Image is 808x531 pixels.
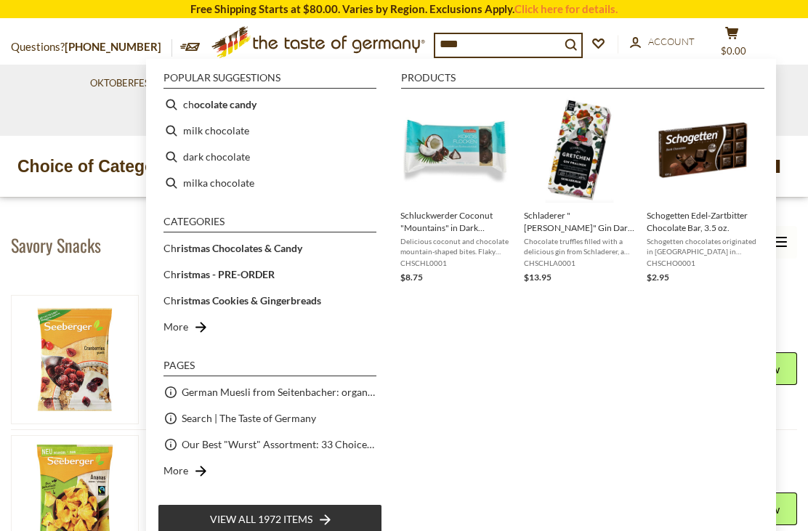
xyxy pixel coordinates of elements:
b: ristmas Chocolates & Candy [177,242,302,254]
span: Delicious coconut and chocolate mountain-shaped bites. Flaky coconut creme covered in a silky dar... [400,236,512,256]
a: Christmas Cookies & Gingerbreads [163,292,321,309]
p: Questions? [11,38,172,57]
li: Pages [163,360,376,376]
a: German Muesli from Seitenbacher: organic and natural food at its best. [182,384,376,400]
span: Schladerer "[PERSON_NAME]" Gin Dark Chocolate Pralines 4.5 oz., 12 pc. [524,209,636,234]
h1: Savory Snacks [11,234,101,256]
span: $2.95 [647,272,669,283]
li: Search | The Taste of Germany [158,405,382,431]
span: CHSCHLA0001 [524,258,636,268]
span: Schogetten Edel-Zartbitter Chocolate Bar, 3.5 oz. [647,209,759,234]
li: Products [401,73,765,89]
b: ocolate candy [194,96,256,113]
li: Popular suggestions [163,73,376,89]
span: View all 1972 items [210,511,312,527]
li: chocolate candy [158,92,382,118]
a: Account [630,34,695,50]
a: Christmas Chocolates & Candy [163,240,302,256]
li: More [158,314,382,340]
li: milka chocolate [158,170,382,196]
li: Categories [163,216,376,232]
button: $0.00 [710,26,754,62]
span: $13.95 [524,272,552,283]
span: CHSCHL0001 [400,258,512,268]
span: Schogetten chocolates originated in [GEOGRAPHIC_DATA] in [DATE]. The popular brand changed owners... [647,236,759,256]
a: Our Best "Wurst" Assortment: 33 Choices For The Grillabend [182,436,376,453]
span: Chocolate truffles filled with a delicious gin from Schladerer, a Black Forest specialty distille... [524,236,636,256]
span: Account [648,36,695,47]
li: Schluckwerder Coconut "Mountains" in Dark Chocolate, 7.05 oz [395,92,518,291]
a: Schogetten Edel-ZartbitterSchogetten Edel-Zartbitter Chocolate Bar, 3.5 oz.Schogetten chocolates ... [647,97,759,285]
li: Christmas Cookies & Gingerbreads [158,288,382,314]
li: Schladerer "Gretchen" Gin Dark Chocolate Pralines 4.5 oz., 12 pc. [518,92,642,291]
li: Christmas - PRE-ORDER [158,262,382,288]
a: Oktoberfest [90,76,165,92]
span: Schluckwerder Coconut "Mountains" in Dark Chocolate, 7.05 oz [400,209,512,234]
a: Search | The Taste of Germany [182,410,316,426]
a: Schladerer "[PERSON_NAME]" Gin Dark Chocolate Pralines 4.5 oz., 12 pc.Chocolate truffles filled w... [524,97,636,285]
li: Our Best "Wurst" Assortment: 33 Choices For The Grillabend [158,431,382,458]
li: dark chocolate [158,144,382,170]
a: [PHONE_NUMBER] [65,40,161,53]
b: ristmas Cookies & Gingerbreads [177,294,321,307]
a: Schluckwerder Coconut "Mountains" in Dark Chocolate, 7.05 ozDelicious coconut and chocolate mount... [400,97,512,285]
span: $8.75 [400,272,423,283]
img: Schogetten Edel-Zartbitter [650,97,756,203]
li: Christmas Chocolates & Candy [158,235,382,262]
a: Christmas - PRE-ORDER [163,266,275,283]
li: German Muesli from Seitenbacher: organic and natural food at its best. [158,379,382,405]
img: Seeberger Sweetened Cranberries, Natural Fruit Snack, 200g [12,296,138,423]
li: More [158,458,382,484]
a: Click here for details. [514,2,618,15]
li: Schogetten Edel-Zartbitter Chocolate Bar, 3.5 oz. [641,92,764,291]
span: CHSCHO0001 [647,258,759,268]
span: $0.00 [721,45,746,57]
li: milk chocolate [158,118,382,144]
b: ristmas - PRE-ORDER [177,268,275,280]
